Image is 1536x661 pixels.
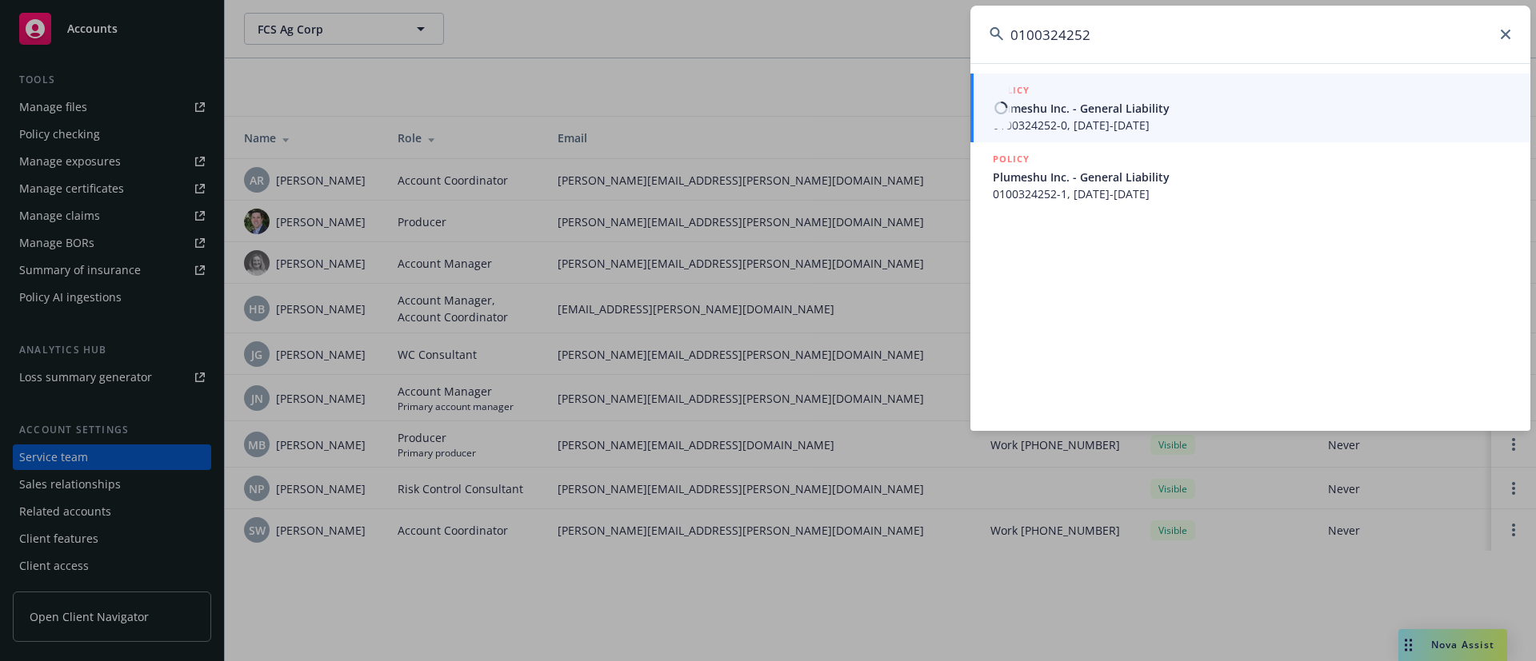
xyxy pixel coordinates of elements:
span: 0100324252-0, [DATE]-[DATE] [993,117,1511,133]
h5: POLICY [993,151,1030,167]
span: 0100324252-1, [DATE]-[DATE] [993,185,1511,202]
input: Search... [970,6,1530,63]
a: POLICYPlumeshu Inc. - General Liability0100324252-1, [DATE]-[DATE] [970,142,1530,211]
h5: POLICY [993,82,1030,98]
span: Plumeshu Inc. - General Liability [993,100,1511,117]
span: Plumeshu Inc. - General Liability [993,169,1511,185]
a: POLICYPlumeshu Inc. - General Liability0100324252-0, [DATE]-[DATE] [970,74,1530,142]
